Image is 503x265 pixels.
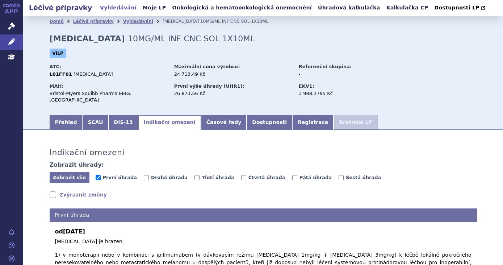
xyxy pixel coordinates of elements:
[50,148,125,157] h3: Indikační omezení
[109,115,138,130] a: DIS-13
[144,175,149,180] input: Druhá úhrada
[434,5,479,11] span: Dostupnosti LP
[50,115,83,130] a: Přehled
[174,64,240,69] strong: Maximální cena výrobce:
[316,3,382,13] a: Úhradová kalkulačka
[50,172,89,183] button: Zobrazit vše
[299,71,380,78] div: -
[50,90,167,103] div: Bristol-Myers Squibb Pharma EEIG, [GEOGRAPHIC_DATA]
[50,191,107,198] a: Zvýraznit změny
[339,175,344,180] input: Šestá úhrada
[151,175,188,180] span: Druhá úhrada
[55,227,471,236] b: od
[200,19,268,24] span: 10MG/ML INF CNC SOL 1X10ML
[194,175,200,180] input: Třetí úhrada
[299,90,380,97] div: 3 988,1795 Kč
[123,19,153,24] a: Vyhledávání
[174,90,292,97] div: 26 873,56 Kč
[50,83,64,89] strong: MAH:
[63,228,85,235] span: [DATE]
[299,64,352,69] strong: Referenční skupina:
[128,34,255,43] span: 10MG/ML INF CNC SOL 1X10ML
[98,3,139,13] a: Vyhledávání
[202,175,234,180] span: Třetí úhrada
[292,175,297,180] input: Pátá úhrada
[292,115,334,130] a: Registrace
[103,175,137,180] span: První úhrada
[96,175,101,180] input: První úhrada
[248,175,285,180] span: Čtvrtá úhrada
[23,3,98,13] h2: Léčivé přípravky
[299,175,332,180] span: Pátá úhrada
[50,49,66,58] span: VILP
[141,3,168,13] a: Moje LP
[201,115,247,130] a: Časové řady
[384,3,431,13] a: Kalkulačka CP
[241,175,246,180] input: Čtvrtá úhrada
[247,115,292,130] a: Dostupnosti
[138,115,201,130] a: Indikační omezení
[50,208,477,222] h4: První úhrada
[174,83,244,89] strong: První výše úhrady (UHR1):
[50,161,104,169] h4: Zobrazit úhrady:
[73,19,114,24] a: Léčivé přípravky
[50,71,72,77] strong: L01FF01
[432,3,489,13] a: Dostupnosti LP
[53,175,86,180] span: Zobrazit vše
[170,3,314,13] a: Onkologická a hematoonkologická onemocnění
[50,34,125,43] strong: [MEDICAL_DATA]
[174,71,292,78] div: 24 713,49 Kč
[163,19,199,24] span: [MEDICAL_DATA]
[82,115,108,130] a: SCAU
[299,83,314,89] strong: EKV1:
[50,19,64,24] a: Domů
[74,71,113,77] span: [MEDICAL_DATA]
[346,175,381,180] span: Šestá úhrada
[50,64,62,69] strong: ATC:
